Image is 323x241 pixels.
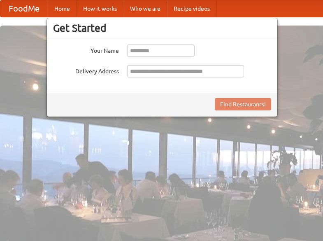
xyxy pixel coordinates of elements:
[0,0,48,17] a: FoodMe
[53,44,119,55] label: Your Name
[48,0,77,17] a: Home
[167,0,216,17] a: Recipe videos
[53,22,271,34] h3: Get Started
[215,98,271,110] button: Find Restaurants!
[123,0,167,17] a: Who we are
[53,65,119,75] label: Delivery Address
[77,0,123,17] a: How it works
